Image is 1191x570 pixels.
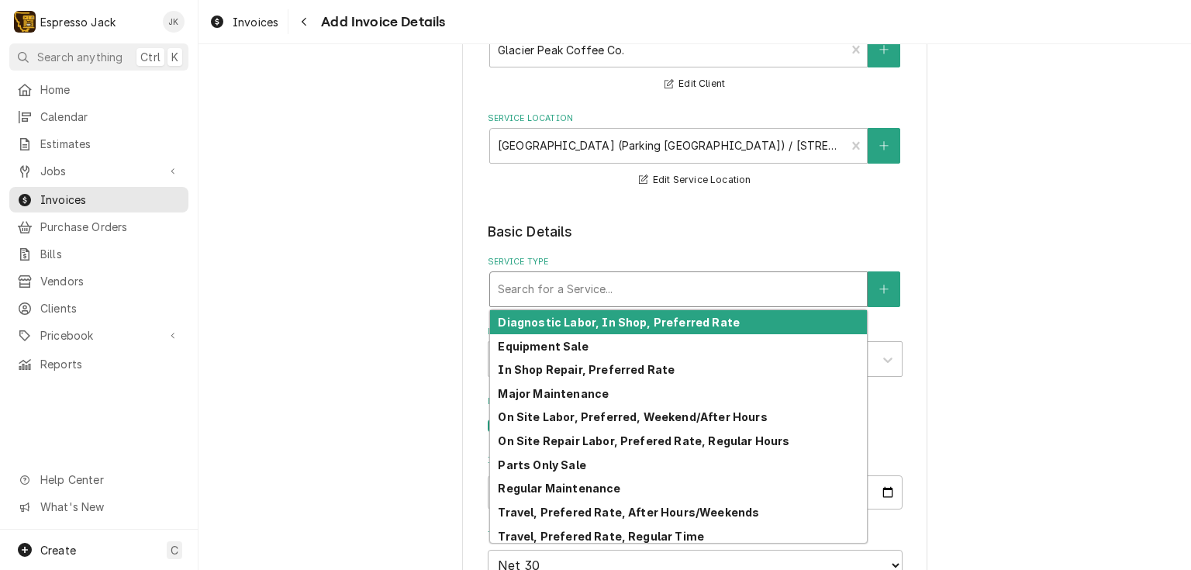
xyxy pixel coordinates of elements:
svg: Create New Client [879,44,889,55]
div: Jack Kehoe's Avatar [163,11,185,33]
div: Service Location [488,112,903,189]
strong: Travel, Prefered Rate, Regular Time [498,530,704,543]
a: Invoices [9,187,188,212]
div: Espresso Jack [40,14,116,30]
span: Ctrl [140,49,161,65]
a: Calendar [9,104,188,130]
button: Search anythingCtrlK [9,43,188,71]
span: Add Invoice Details [316,12,445,33]
strong: On Site Repair Labor, Prefered Rate, Regular Hours [498,434,789,447]
span: Jobs [40,163,157,179]
a: Reports [9,351,188,377]
a: Estimates [9,131,188,157]
span: Clients [40,300,181,316]
a: Vendors [9,268,188,294]
span: Pricebook [40,327,157,344]
label: Terms [488,529,903,541]
strong: On Site Labor, Preferred, Weekend/After Hours [498,410,767,423]
strong: Equipment Sale [498,340,588,353]
span: Help Center [40,472,179,488]
label: Service Location [488,112,903,125]
svg: Create New Location [879,140,889,151]
span: What's New [40,499,179,515]
strong: Travel, Prefered Rate, After Hours/Weekends [498,506,759,519]
a: Go to Jobs [9,158,188,184]
a: Go to What's New [9,494,188,520]
strong: Regular Maintenance [498,482,620,495]
button: Create New Location [868,128,900,164]
button: Edit Client [662,74,727,94]
div: E [14,11,36,33]
a: Purchase Orders [9,214,188,240]
a: Go to Help Center [9,467,188,492]
strong: In Shop Repair, Preferred Rate [498,363,675,376]
a: Bills [9,241,188,267]
span: Invoices [233,14,278,30]
span: Bills [40,246,181,262]
span: Estimates [40,136,181,152]
div: Labels [488,326,903,376]
button: Navigate back [292,9,316,34]
label: Service Type [488,256,903,268]
div: Espresso Jack's Avatar [14,11,36,33]
a: Home [9,77,188,102]
input: yyyy-mm-dd [488,475,903,510]
a: Invoices [203,9,285,35]
div: Issue Date [488,454,903,510]
div: Billing Address [488,396,903,435]
span: Reports [40,356,181,372]
strong: Major Maintenance [498,387,609,400]
legend: Basic Details [488,222,903,242]
span: Home [40,81,181,98]
a: Go to Pricebook [9,323,188,348]
button: Create New Client [868,32,900,67]
label: Billing Address [488,396,903,408]
button: Create New Service [868,271,900,307]
span: C [171,542,178,558]
span: Search anything [37,49,123,65]
span: Create [40,544,76,557]
span: K [171,49,178,65]
label: Labels [488,326,903,338]
label: Issue Date [488,454,903,467]
span: Calendar [40,109,181,125]
a: Clients [9,295,188,321]
div: Service Type [488,256,903,306]
span: Vendors [40,273,181,289]
div: JK [163,11,185,33]
span: Invoices [40,192,181,208]
button: Edit Service Location [637,171,754,190]
svg: Create New Service [879,284,889,295]
div: Client [488,17,903,94]
strong: Diagnostic Labor, In Shop, Preferred Rate [498,316,740,329]
span: Purchase Orders [40,219,181,235]
strong: Parts Only Sale [498,458,585,472]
